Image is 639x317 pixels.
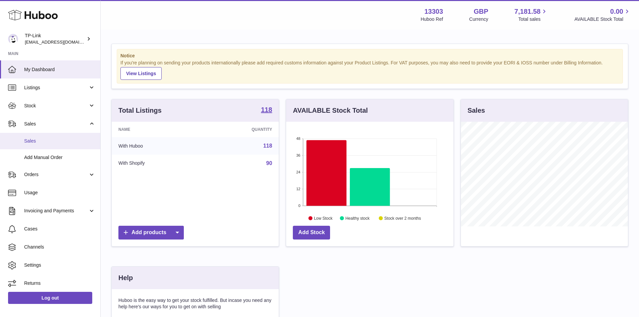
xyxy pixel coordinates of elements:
h3: Help [118,273,133,282]
div: TP-Link [25,33,85,45]
span: Channels [24,244,95,250]
span: 7,181.58 [515,7,541,16]
text: 12 [297,187,301,191]
a: 7,181.58 Total sales [515,7,548,22]
span: 0.00 [610,7,623,16]
strong: 13303 [424,7,443,16]
a: 90 [266,160,272,166]
text: Healthy stock [345,216,370,220]
text: 36 [297,153,301,157]
div: Huboo Ref [421,16,443,22]
td: With Huboo [112,137,202,155]
span: Add Manual Order [24,154,95,161]
span: Total sales [518,16,548,22]
a: 118 [263,143,272,149]
a: Log out [8,292,92,304]
p: Huboo is the easy way to get your stock fulfilled. But incase you need any help here's our ways f... [118,297,272,310]
img: internalAdmin-13303@internal.huboo.com [8,34,18,44]
span: Cases [24,226,95,232]
th: Name [112,122,202,137]
span: Sales [24,138,95,144]
span: Invoicing and Payments [24,208,88,214]
strong: GBP [474,7,488,16]
span: AVAILABLE Stock Total [574,16,631,22]
a: 0.00 AVAILABLE Stock Total [574,7,631,22]
h3: Sales [468,106,485,115]
span: [EMAIL_ADDRESS][DOMAIN_NAME] [25,39,99,45]
th: Quantity [202,122,279,137]
span: Settings [24,262,95,268]
a: 118 [261,106,272,114]
h3: Total Listings [118,106,162,115]
text: 0 [299,204,301,208]
div: Currency [469,16,488,22]
span: Returns [24,280,95,286]
a: Add Stock [293,226,330,240]
text: 48 [297,137,301,141]
span: Stock [24,103,88,109]
td: With Shopify [112,155,202,172]
span: My Dashboard [24,66,95,73]
h3: AVAILABLE Stock Total [293,106,368,115]
strong: Notice [120,53,619,59]
text: Low Stock [314,216,333,220]
strong: 118 [261,106,272,113]
span: Usage [24,190,95,196]
a: View Listings [120,67,162,80]
span: Sales [24,121,88,127]
span: Listings [24,85,88,91]
span: Orders [24,171,88,178]
text: Stock over 2 months [384,216,421,220]
a: Add products [118,226,184,240]
text: 24 [297,170,301,174]
div: If you're planning on sending your products internationally please add required customs informati... [120,60,619,80]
